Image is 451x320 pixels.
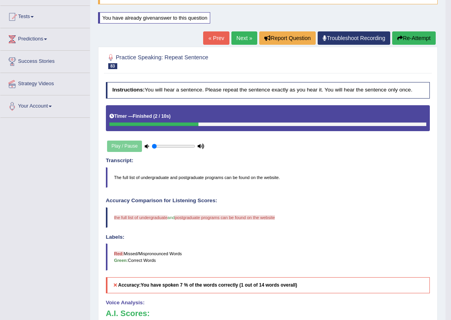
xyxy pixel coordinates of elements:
[106,277,430,293] h5: Accuracy:
[106,234,430,240] h4: Labels:
[109,114,171,119] h5: Timer —
[112,87,144,93] b: Instructions:
[392,31,436,45] button: Re-Attempt
[106,53,307,69] h2: Practice Speaking: Repeat Sentence
[106,167,430,188] blockquote: The full list of undergraduate and postgraduate programs can be found on the website.
[231,31,257,45] a: Next »
[141,282,297,288] b: You have spoken 7 % of the words correctly (1 out of 14 words overall)
[0,73,90,93] a: Strategy Videos
[106,82,430,99] h4: You will hear a sentence. Please repeat the sentence exactly as you hear it. You will hear the se...
[155,113,169,119] b: 2 / 10s
[259,31,316,45] button: Report Question
[106,158,430,164] h4: Transcript:
[114,258,128,263] b: Green:
[0,28,90,48] a: Predictions
[175,215,275,220] span: postgraduate programs can be found on the website
[106,309,150,318] b: A.I. Scores:
[0,95,90,115] a: Your Account
[167,215,175,220] span: and
[106,198,430,204] h4: Accuracy Comparison for Listening Scores:
[114,215,167,220] span: the full list of undergraduate
[106,300,430,306] h4: Voice Analysis:
[0,6,90,26] a: Tests
[0,51,90,70] a: Success Stories
[114,251,124,256] b: Red:
[318,31,390,45] a: Troubleshoot Recording
[106,243,430,270] blockquote: Missed/Mispronounced Words Correct Words
[153,113,155,119] b: (
[203,31,229,45] a: « Prev
[108,63,117,69] span: 83
[169,113,171,119] b: )
[133,113,152,119] b: Finished
[98,12,210,24] div: You have already given answer to this question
